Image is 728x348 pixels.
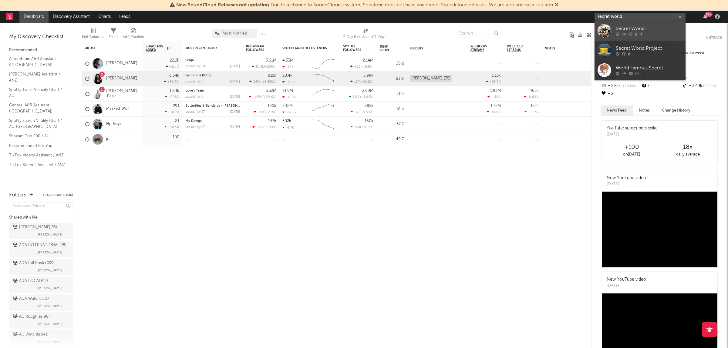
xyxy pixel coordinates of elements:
[262,80,275,84] span: +1.59k %
[530,89,539,93] div: 463k
[9,55,67,68] a: Algorithmic A&R Assistant ([GEOGRAPHIC_DATA])
[524,110,539,114] div: +1.53 %
[601,90,641,98] div: 2
[354,65,360,69] span: 683
[13,277,48,285] div: ADA LOCAL ( 42 )
[9,202,73,211] input: Search for folders...
[379,136,404,143] div: 49.7
[185,89,240,92] div: Love's Train
[49,11,94,23] a: Discovery Assistant
[282,59,293,62] div: 4.33M
[164,80,179,84] div: +56.9 %
[109,26,118,43] div: Filters
[621,85,636,88] span: +1.59k %
[641,82,681,90] div: 0
[9,192,26,199] div: Folders
[9,241,73,257] a: ADA INTERNATIONAL(28)[PERSON_NAME]
[607,175,646,181] div: New YouTube video
[249,80,276,84] div: ( )
[351,110,373,114] div: ( )
[362,111,372,114] span: -9.95 %
[13,331,49,338] div: AU Watchlist ( 41 )
[705,12,713,17] div: 99 +
[38,320,62,328] span: [PERSON_NAME]
[310,102,337,117] svg: Chart title
[310,56,337,71] svg: Chart title
[354,80,359,84] span: 127
[185,104,261,108] a: Butterflies & Bandaids - [PERSON_NAME] Remix
[266,111,275,114] span: +2.9 %
[682,82,722,90] div: 3.49k
[9,276,73,293] a: ADA LOCAL(42)[PERSON_NAME]
[601,105,633,115] button: News Feed
[9,33,73,41] div: My Discovery Checklist
[604,151,660,158] div: on [DATE]
[379,60,404,67] div: 26.2
[282,119,291,123] div: 302k
[230,110,240,114] div: [DATE]
[282,80,295,84] div: -15.1k
[350,80,373,84] div: ( )
[165,95,179,99] div: +898 %
[282,89,293,93] div: 21.9M
[361,65,372,69] span: -49.9 %
[123,26,144,43] div: A&R Pipeline
[82,26,104,43] div: Edit Columns
[266,89,276,93] div: 3.32M
[310,117,337,132] svg: Chart title
[185,95,203,99] div: popularity: 5
[185,74,240,77] div: Genie In a Bottle
[9,142,67,149] a: Recommended For You
[9,117,67,130] a: Spotify Search Virality Chart / AU-[GEOGRAPHIC_DATA]
[106,89,140,99] a: [PERSON_NAME] .Paak
[115,11,134,23] a: Leads
[173,119,179,123] div: -81
[9,330,73,346] a: AU Watchlist(41)[PERSON_NAME]
[43,194,73,197] button: Tracked Artists(6)
[253,80,261,84] span: 2.52k
[379,45,395,52] div: Jump Score
[171,135,179,139] div: -100
[268,74,276,78] div: 815k
[185,59,194,62] a: Senja
[456,29,501,38] input: Search...
[607,276,646,283] div: New YouTube video
[268,104,276,108] div: 180k
[607,181,646,187] div: [DATE]
[123,33,144,41] div: A&R Pipeline
[486,80,501,84] div: +65.2 %
[531,104,539,108] div: 152k
[9,259,73,275] a: ADA Intl Roster(22)[PERSON_NAME]
[170,89,179,93] div: 1.84k
[282,74,292,78] div: 20.4k
[9,152,67,159] a: TikTok Videos Assistant / ANZ
[266,59,276,62] div: 3.61M
[379,75,404,82] div: 83.9
[264,95,275,99] span: +29.6 %
[13,295,49,303] div: ADA Watchlist ( 1 )
[106,122,122,127] a: Hp Boyz
[94,11,115,23] a: Charts
[616,45,682,52] div: Secret World Project
[9,312,73,329] a: AU Roughies(98)[PERSON_NAME]
[363,74,373,78] div: 5.99k
[256,126,264,129] span: -205
[282,125,294,129] div: -1.7k
[310,71,337,86] svg: Chart title
[185,80,204,83] div: popularity: 0
[13,313,50,320] div: AU Roughies ( 98 )
[253,95,263,99] span: -1.58k
[9,214,73,221] div: Shared with Me
[13,242,66,249] div: ADA INTERNATIONAL ( 28 )
[170,59,179,62] div: 22.2k
[361,126,372,129] span: +30.5 %
[38,267,62,274] span: [PERSON_NAME]
[660,144,716,151] div: 18 x
[185,74,211,77] a: Genie In a Bottle
[379,105,404,113] div: 51.3
[9,294,73,311] a: ADA Watchlist(1)[PERSON_NAME]
[595,60,686,80] a: World Famous Secret
[282,104,293,108] div: 5.12M
[9,86,67,99] a: Spotify Track Velocity Chart / AU
[38,303,62,310] span: [PERSON_NAME]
